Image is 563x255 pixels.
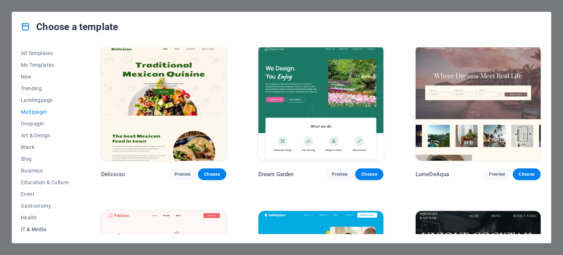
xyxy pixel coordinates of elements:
span: Preview [174,171,191,177]
button: Gastronomy [21,200,69,212]
button: Onepager [21,118,69,130]
span: Event [21,191,69,197]
span: Choose [519,171,535,177]
span: Choose [204,171,220,177]
button: Multipager [21,106,69,118]
button: Event [21,188,69,200]
span: Landingpage [21,97,69,103]
button: Choose [198,168,226,180]
span: Gastronomy [21,203,69,209]
span: New [21,74,69,80]
span: Preview [489,171,505,177]
h4: Choose a template [21,21,118,33]
button: Choose [513,168,541,180]
button: Trending [21,83,69,94]
span: Onepager [21,121,69,127]
button: Education & Culture [21,176,69,188]
p: Delicioso [101,171,125,178]
span: Choose [361,171,377,177]
span: Blog [21,156,69,162]
button: All Templates [21,47,69,59]
button: Choose [355,168,383,180]
button: Blog [21,153,69,165]
button: Business [21,165,69,176]
button: Preview [326,168,354,180]
span: My Templates [21,62,69,68]
span: Blank [21,144,69,150]
button: New [21,71,69,83]
span: IT & Media [21,226,69,232]
span: Art & Design [21,132,69,138]
button: Health [21,212,69,223]
span: Health [21,215,69,221]
p: LumeDeAqua [416,171,449,178]
span: Business [21,168,69,174]
img: LumeDeAqua [416,45,541,160]
span: Trending [21,85,69,91]
button: Art & Design [21,130,69,141]
img: Delicioso [101,45,226,160]
img: Dream Garden [258,45,383,160]
span: Multipager [21,109,69,115]
button: My Templates [21,59,69,71]
span: Preview [332,171,348,177]
button: Preview [483,168,511,180]
span: Education & Culture [21,179,69,185]
button: Blank [21,141,69,153]
button: Preview [169,168,196,180]
p: Dream Garden [258,171,294,178]
button: Landingpage [21,94,69,106]
span: All Templates [21,50,69,56]
button: IT & Media [21,223,69,235]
